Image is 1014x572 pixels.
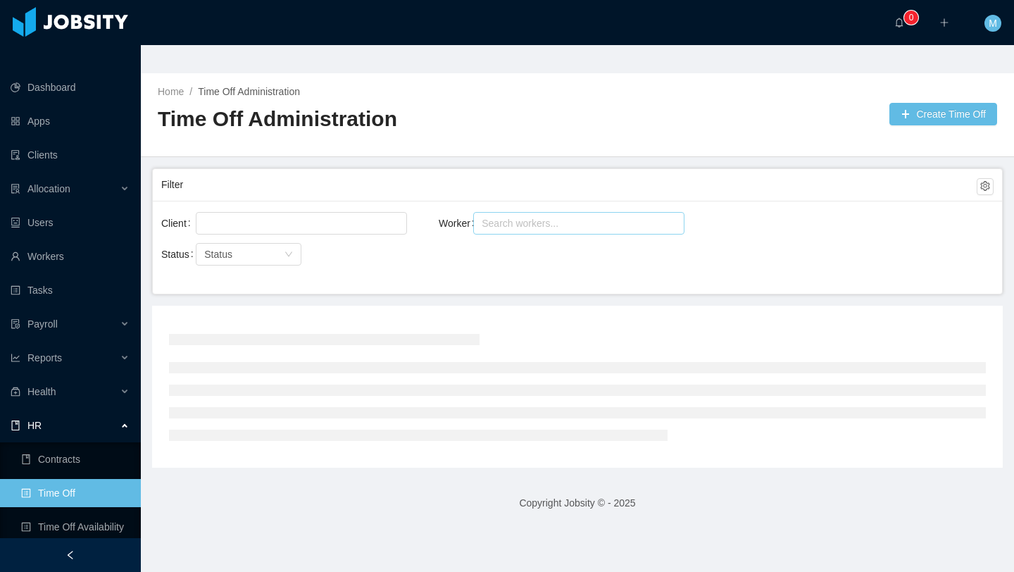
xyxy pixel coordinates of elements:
i: icon: medicine-box [11,387,20,397]
i: icon: left [65,550,75,560]
a: icon: profileTime Off [21,479,130,507]
span: HR [27,420,42,431]
label: Client [161,218,196,229]
a: icon: robotUsers [11,209,130,237]
input: Worker [477,215,485,232]
a: Home [158,86,184,97]
button: icon: plusCreate Time Off [889,103,997,125]
h2: Time Off Administration [158,105,577,134]
a: icon: profileTime Off Availability [21,513,130,541]
i: icon: file-protect [11,319,20,329]
div: Search workers... [482,216,663,230]
i: icon: book [11,421,20,430]
a: icon: auditClients [11,141,130,169]
a: Time Off Administration [198,86,300,97]
label: Worker [439,218,480,229]
i: icon: solution [11,184,20,194]
i: icon: down [284,250,293,260]
button: icon: setting [977,178,994,195]
a: icon: bookContracts [21,445,130,473]
a: icon: profileTasks [11,276,130,304]
span: / [189,86,192,97]
span: Payroll [27,318,58,330]
span: Status [204,249,232,260]
span: M [989,15,997,32]
input: Client [200,215,208,232]
span: Allocation [27,183,70,194]
footer: Copyright Jobsity © - 2025 [141,479,1014,528]
label: Status [161,249,199,260]
div: Filter [161,172,977,198]
span: Reports [27,352,62,363]
span: Health [27,386,56,397]
a: icon: appstoreApps [11,107,130,135]
a: icon: userWorkers [11,242,130,271]
a: icon: pie-chartDashboard [11,73,130,101]
i: icon: line-chart [11,353,20,363]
